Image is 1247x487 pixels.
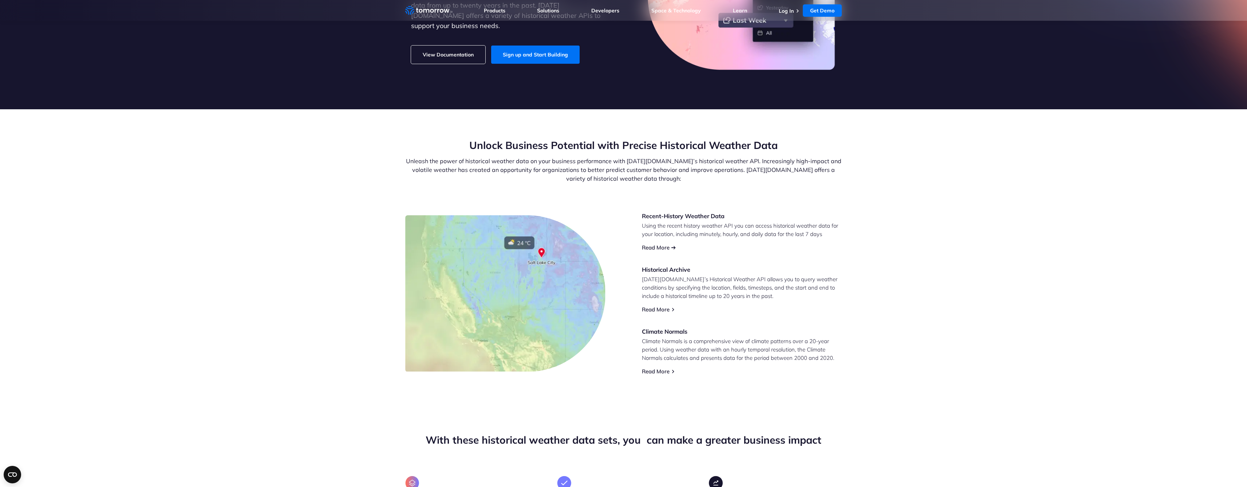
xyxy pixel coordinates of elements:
[405,433,842,447] h2: With these historical weather data sets, you can make a greater business impact
[439,258,512,381] img: Template-1.jpg
[405,5,453,16] a: Home link
[651,7,701,14] a: Space & Technology
[642,275,842,300] p: [DATE][DOMAIN_NAME]’s Historical Weather API allows you to query weather conditions by specifying...
[4,466,21,483] button: Open CMP widget
[537,7,559,14] a: Solutions
[803,4,842,17] a: Get Demo
[642,337,842,362] p: Climate Normals is a comprehensive view of climate patterns over a 20-year period. Using weather ...
[411,46,485,64] a: View Documentation
[642,306,670,313] a: Read More
[484,7,505,14] a: Products
[642,212,842,220] h3: Recent-History Weather Data
[405,215,605,372] img: image1.jpg
[491,46,580,64] a: Sign up and Start Building
[779,8,794,14] a: Log In
[642,221,842,238] p: Using the recent history weather API you can access historical weather data for your location, in...
[642,368,670,375] a: Read More
[642,327,842,335] h3: Climate Normals
[642,266,842,274] h3: Historical Archive
[642,244,670,251] a: Read More
[405,157,842,183] p: Unleash the power of historical weather data on your business performance with [DATE][DOMAIN_NAME...
[591,7,619,14] a: Developers
[405,138,842,152] h2: Unlock Business Potential with Precise Historical Weather Data
[733,7,747,14] a: Learn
